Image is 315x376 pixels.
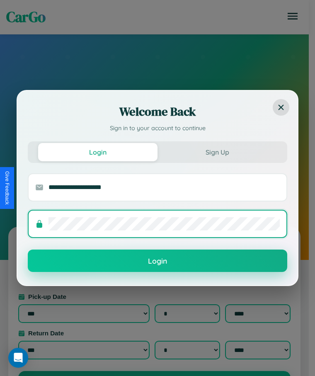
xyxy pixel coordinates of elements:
div: Give Feedback [4,171,10,205]
button: Login [38,143,157,161]
button: Login [28,250,287,272]
h2: Welcome Back [28,103,287,120]
button: Sign Up [157,143,277,161]
div: Open Intercom Messenger [8,348,28,368]
p: Sign in to your account to continue [28,124,287,133]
